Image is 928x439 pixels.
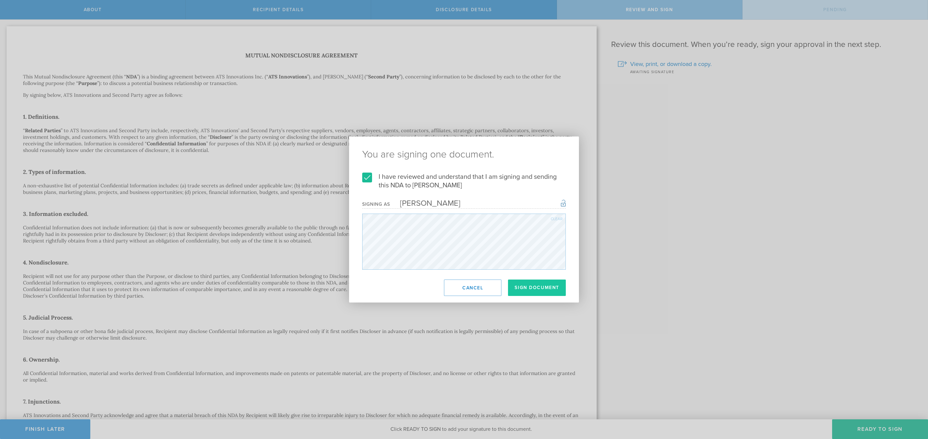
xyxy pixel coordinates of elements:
[390,199,460,208] div: [PERSON_NAME]
[362,150,566,159] ng-pluralize: You are signing one document.
[895,388,928,419] iframe: Chat Widget
[444,280,501,296] button: Cancel
[362,201,390,207] div: Signing as
[508,280,566,296] button: Sign Document
[362,173,566,190] label: I have reviewed and understand that I am signing and sending this NDA to [PERSON_NAME]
